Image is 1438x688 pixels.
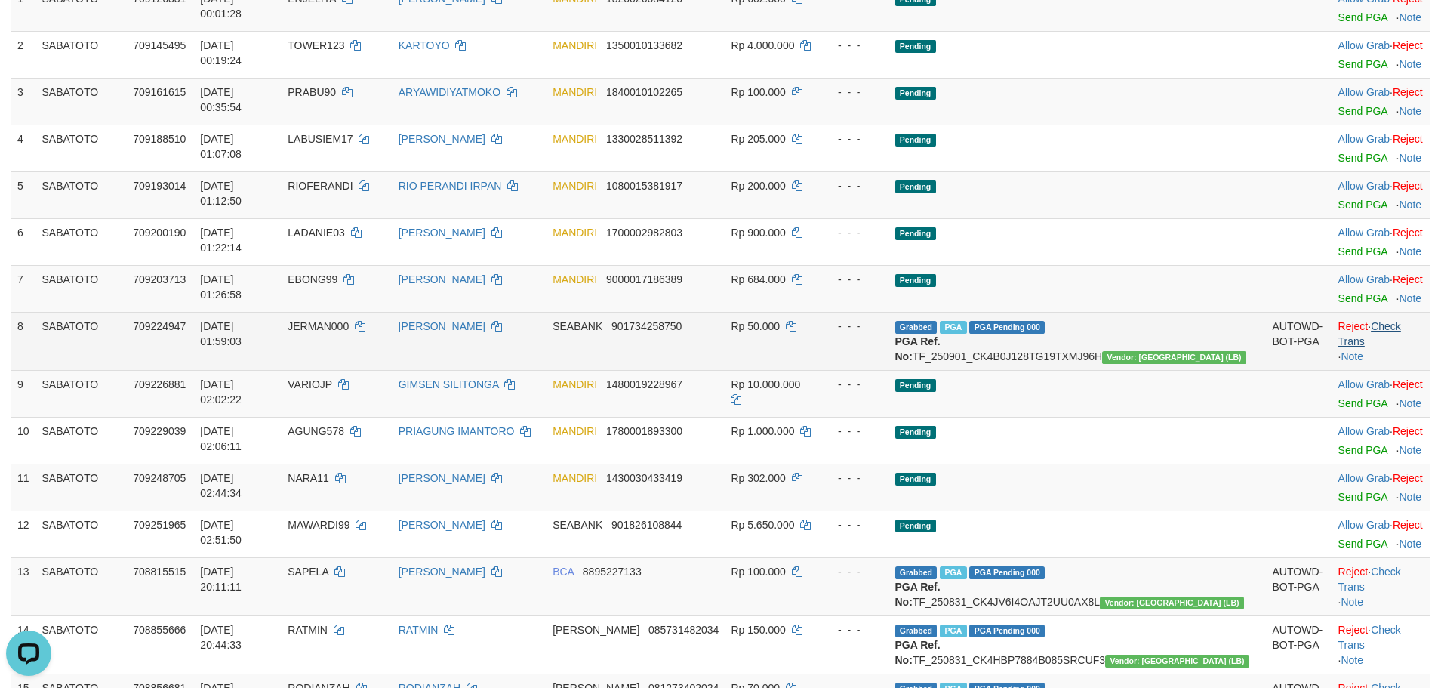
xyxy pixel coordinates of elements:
span: Pending [895,379,936,392]
td: 8 [11,312,36,370]
span: 709203713 [133,273,186,285]
a: Note [1341,350,1363,363]
div: - - - [824,564,882,579]
a: [PERSON_NAME] [399,472,485,484]
span: SEABANK [553,320,602,332]
span: Copy 1080015381917 to clipboard [606,180,682,192]
span: Copy 8895227133 to clipboard [583,566,642,578]
td: · [1332,125,1430,171]
div: - - - [824,131,882,147]
span: 709248705 [133,472,186,484]
td: SABATOTO [36,31,128,78]
a: Reject [1393,519,1423,531]
a: [PERSON_NAME] [399,133,485,145]
td: · [1332,417,1430,464]
a: Allow Grab [1338,425,1390,437]
span: Rp 5.650.000 [731,519,794,531]
span: [DATE] 00:19:24 [200,39,242,66]
td: SABATOTO [36,171,128,218]
span: Rp 10.000.000 [731,378,800,390]
a: Note [1400,397,1422,409]
span: [DATE] 20:44:33 [200,624,242,651]
a: Allow Grab [1338,180,1390,192]
span: Rp 100.000 [731,86,785,98]
a: Send PGA [1338,58,1387,70]
span: Vendor URL: https://dashboard.q2checkout.com/secure [1102,351,1246,364]
span: PGA Pending [969,625,1045,637]
a: Reject [1393,472,1423,484]
span: Rp 205.000 [731,133,785,145]
a: Note [1400,245,1422,258]
a: Allow Grab [1338,86,1390,98]
a: PRIAGUNG IMANTORO [399,425,515,437]
td: · [1332,511,1430,557]
td: SABATOTO [36,464,128,511]
a: RIO PERANDI IRPAN [399,180,502,192]
span: SEABANK [553,519,602,531]
td: TF_250831_CK4JV6I4OAJT2UU0AX8L [889,557,1267,615]
a: Reject [1393,378,1423,390]
a: Send PGA [1338,397,1387,409]
span: Copy 1330028511392 to clipboard [606,133,682,145]
td: SABATOTO [36,312,128,370]
span: · [1338,133,1393,145]
span: · [1338,519,1393,531]
span: Pending [895,274,936,287]
div: - - - [824,178,882,193]
a: Reject [1338,566,1369,578]
td: 5 [11,171,36,218]
b: PGA Ref. No: [895,335,941,363]
span: Copy 1840010102265 to clipboard [606,86,682,98]
a: [PERSON_NAME] [399,273,485,285]
a: Allow Grab [1338,472,1390,484]
a: Note [1400,105,1422,117]
span: 709224947 [133,320,186,332]
div: - - - [824,470,882,486]
span: Rp 684.000 [731,273,785,285]
td: 9 [11,370,36,417]
a: [PERSON_NAME] [399,566,485,578]
a: Allow Grab [1338,133,1390,145]
a: RATMIN [399,624,439,636]
span: Pending [895,426,936,439]
span: RATMIN [288,624,328,636]
td: SABATOTO [36,125,128,171]
a: Note [1400,58,1422,70]
td: 12 [11,511,36,557]
span: [DATE] 01:26:58 [200,273,242,301]
td: SABATOTO [36,615,128,674]
td: 11 [11,464,36,511]
td: SABATOTO [36,417,128,464]
td: 2 [11,31,36,78]
td: SABATOTO [36,511,128,557]
td: · [1332,31,1430,78]
td: · [1332,265,1430,312]
td: · [1332,464,1430,511]
span: 709251965 [133,519,186,531]
span: [DATE] 00:35:54 [200,86,242,113]
span: MANDIRI [553,227,597,239]
a: [PERSON_NAME] [399,227,485,239]
div: - - - [824,85,882,100]
span: 709226881 [133,378,186,390]
a: Reject [1393,86,1423,98]
span: MANDIRI [553,425,597,437]
span: MANDIRI [553,133,597,145]
span: Rp 150.000 [731,624,785,636]
a: Send PGA [1338,152,1387,164]
a: Note [1400,491,1422,503]
span: Pending [895,40,936,53]
a: Note [1341,596,1363,608]
td: 6 [11,218,36,265]
a: Send PGA [1338,491,1387,503]
span: MANDIRI [553,180,597,192]
span: [DATE] 20:11:11 [200,566,242,593]
a: Note [1400,152,1422,164]
span: AGUNG578 [288,425,344,437]
span: 708815515 [133,566,186,578]
div: - - - [824,517,882,532]
span: 709161615 [133,86,186,98]
span: Marked by athcs1 [940,566,966,579]
span: · [1338,378,1393,390]
span: [PERSON_NAME] [553,624,639,636]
